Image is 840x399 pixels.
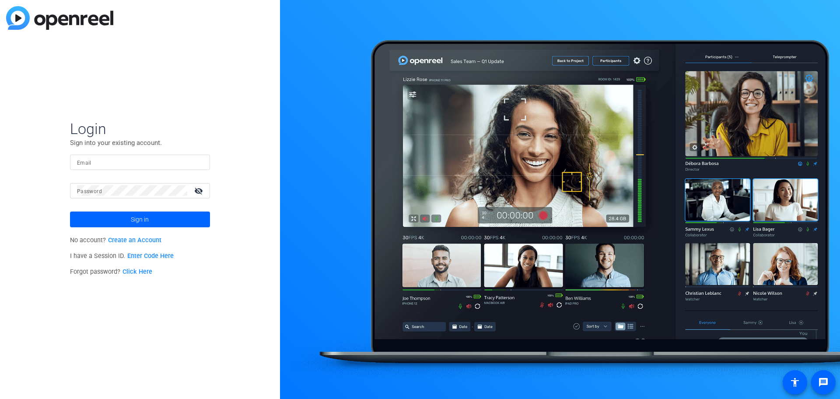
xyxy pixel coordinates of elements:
a: Enter Code Here [127,252,174,260]
mat-icon: visibility_off [189,184,210,197]
span: Forgot password? [70,268,152,275]
mat-label: Password [77,188,102,194]
p: Sign into your existing account. [70,138,210,148]
mat-icon: accessibility [790,377,800,388]
img: blue-gradient.svg [6,6,113,30]
mat-icon: message [818,377,829,388]
button: Sign in [70,212,210,227]
span: Sign in [131,208,149,230]
span: No account? [70,237,161,244]
a: Click Here [122,268,152,275]
input: Enter Email Address [77,157,203,167]
span: Login [70,120,210,138]
mat-label: Email [77,160,91,166]
a: Create an Account [108,237,161,244]
span: I have a Session ID. [70,252,174,260]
